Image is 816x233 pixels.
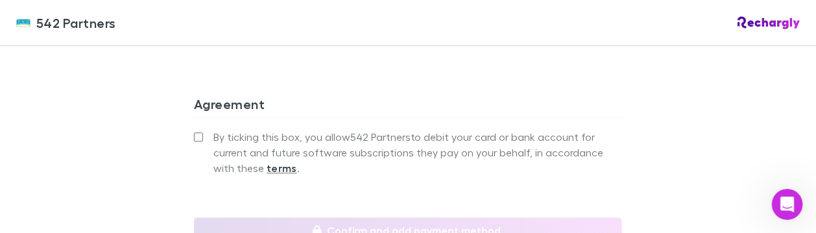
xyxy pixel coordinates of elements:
[738,16,800,29] img: Rechargly Logo
[772,189,803,220] iframe: Intercom live chat
[16,15,31,31] img: 542 Partners's Logo
[213,129,622,176] span: By ticking this box, you allow 542 Partners to debit your card or bank account for current and fu...
[267,162,297,175] strong: terms
[36,13,116,32] span: 542 Partners
[194,96,622,117] h3: Agreement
